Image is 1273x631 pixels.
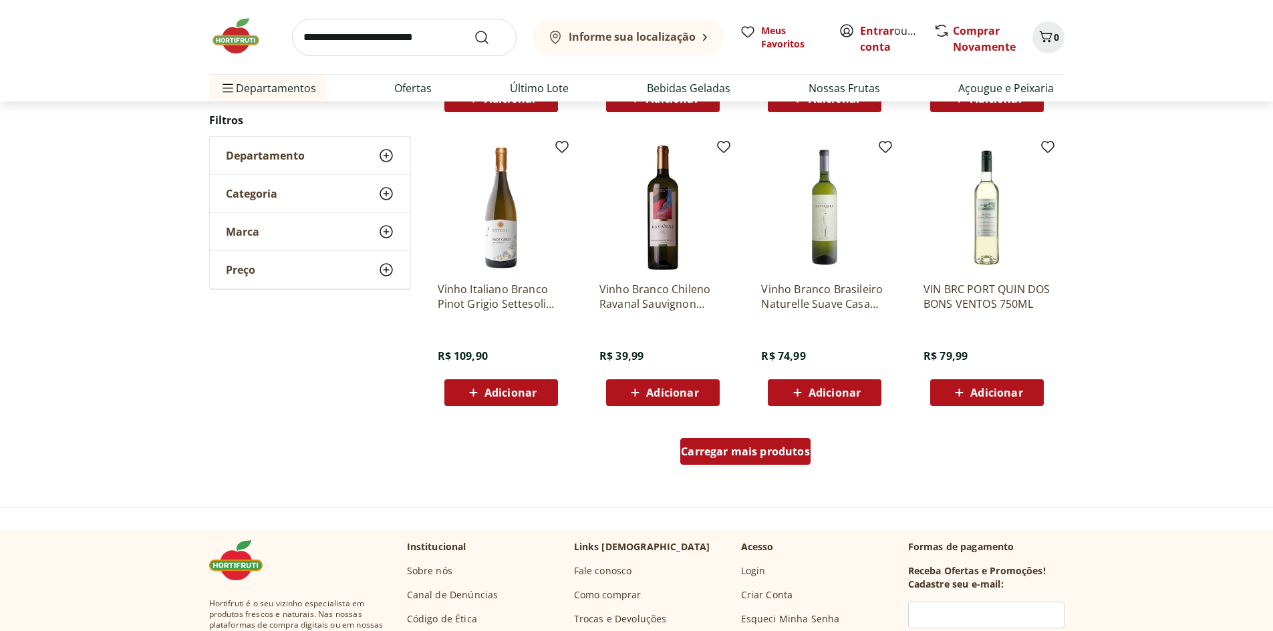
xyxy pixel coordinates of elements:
img: Vinho Branco Chileno Ravanal Sauvignon Blanc 750ml [599,144,726,271]
span: Departamento [226,149,305,162]
img: Hortifruti [209,540,276,580]
span: R$ 109,90 [438,349,488,363]
a: Código de Ética [407,612,477,626]
span: Adicionar [484,93,537,104]
span: ou [860,23,920,55]
button: Adicionar [930,379,1044,406]
a: Vinho Branco Chileno Ravanal Sauvignon Blanc 750ml [599,282,726,311]
button: Preço [210,251,410,288]
span: 0 [1054,31,1059,43]
a: Trocas e Devoluções [574,612,667,626]
img: Hortifruti [209,16,276,56]
span: Adicionar [970,93,1022,104]
a: Canal de Denúncias [407,588,499,602]
a: Açougue e Peixaria [958,80,1054,96]
button: Marca [210,213,410,250]
p: Formas de pagamento [908,540,1065,554]
a: VIN BRC PORT QUIN DOS BONS VENTOS 750ML [924,282,1050,311]
a: Meus Favoritos [740,24,823,51]
img: Vinho Branco Brasileiro Naturelle Suave Casa Valduga 750ml [761,144,888,271]
span: Preço [226,263,255,276]
span: R$ 74,99 [761,349,805,363]
a: Criar conta [860,23,934,54]
a: Carregar mais produtos [680,438,811,470]
span: Adicionar [809,93,861,104]
img: VIN BRC PORT QUIN DOS BONS VENTOS 750ML [924,144,1050,271]
button: Categoria [210,175,410,212]
a: Como comprar [574,588,642,602]
a: Ofertas [394,80,432,96]
span: Carregar mais produtos [681,446,810,457]
span: Departamentos [220,72,316,104]
span: Adicionar [646,93,698,104]
button: Submit Search [474,29,506,45]
a: Criar Conta [741,588,793,602]
span: Adicionar [646,387,698,398]
a: Entrar [860,23,894,38]
b: Informe sua localização [569,29,696,44]
button: Adicionar [768,379,881,406]
button: Informe sua localização [533,19,724,56]
span: Adicionar [970,387,1022,398]
a: Nossas Frutas [809,80,880,96]
button: Adicionar [444,379,558,406]
button: Departamento [210,137,410,174]
h2: Filtros [209,107,411,134]
a: Sobre nós [407,564,452,578]
a: Vinho Branco Brasileiro Naturelle Suave Casa Valduga 750ml [761,282,888,311]
a: Login [741,564,766,578]
a: Esqueci Minha Senha [741,612,840,626]
span: Marca [226,225,259,238]
span: R$ 39,99 [599,349,644,363]
a: Fale conosco [574,564,632,578]
span: R$ 79,99 [924,349,968,363]
input: search [292,19,517,56]
span: Adicionar [809,387,861,398]
a: Bebidas Geladas [647,80,730,96]
a: Comprar Novamente [953,23,1016,54]
h3: Cadastre seu e-mail: [908,578,1004,591]
button: Carrinho [1032,21,1065,53]
span: Categoria [226,187,277,200]
span: Meus Favoritos [761,24,823,51]
a: Vinho Italiano Branco Pinot Grigio Settesoli 750ml [438,282,565,311]
img: Vinho Italiano Branco Pinot Grigio Settesoli 750ml [438,144,565,271]
h3: Receba Ofertas e Promoções! [908,564,1046,578]
p: Acesso [741,540,774,554]
button: Menu [220,72,236,104]
p: Links [DEMOGRAPHIC_DATA] [574,540,710,554]
p: Institucional [407,540,466,554]
a: Último Lote [510,80,569,96]
button: Adicionar [606,379,720,406]
span: Adicionar [484,387,537,398]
